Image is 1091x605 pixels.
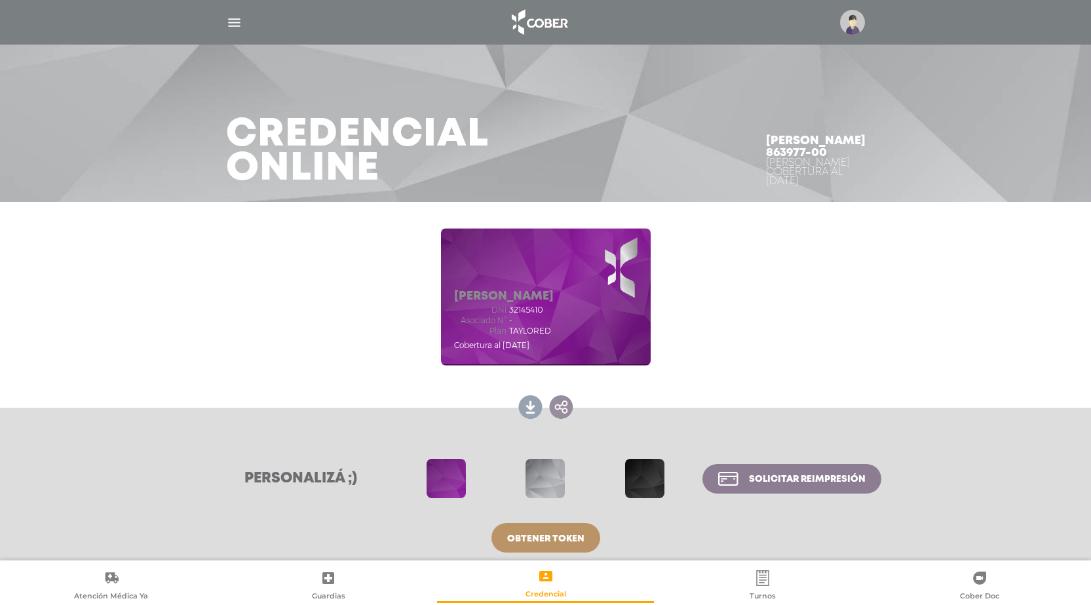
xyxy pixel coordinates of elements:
[454,316,507,325] span: Asociado N°
[871,570,1088,603] a: Cober Doc
[840,10,865,35] img: profile-placeholder.svg
[226,118,489,186] h3: Credencial Online
[491,523,600,553] a: Obtener token
[454,326,507,336] span: Plan
[74,591,148,603] span: Atención Médica Ya
[526,589,566,601] span: Credencial
[220,570,436,603] a: Guardias
[454,340,529,350] span: Cobertura al [DATE]
[454,305,507,315] span: dni
[750,591,776,603] span: Turnos
[226,14,242,31] img: Cober_menu-lines-white.svg
[507,534,584,543] span: Obtener token
[509,305,543,315] span: 32145410
[960,591,999,603] span: Cober Doc
[654,570,871,603] a: Turnos
[312,591,345,603] span: Guardias
[437,568,654,601] a: Credencial
[509,326,551,336] span: TAYLORED
[702,464,881,494] a: Solicitar reimpresión
[505,7,573,38] img: logo_cober_home-white.png
[766,159,866,186] div: [PERSON_NAME] Cobertura al [DATE]
[3,570,220,603] a: Atención Médica Ya
[749,475,866,484] span: Solicitar reimpresión
[454,290,554,304] h5: [PERSON_NAME]
[766,135,866,159] h4: [PERSON_NAME] 863977-00
[210,470,392,487] h3: Personalizá ;)
[509,316,512,325] span: -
